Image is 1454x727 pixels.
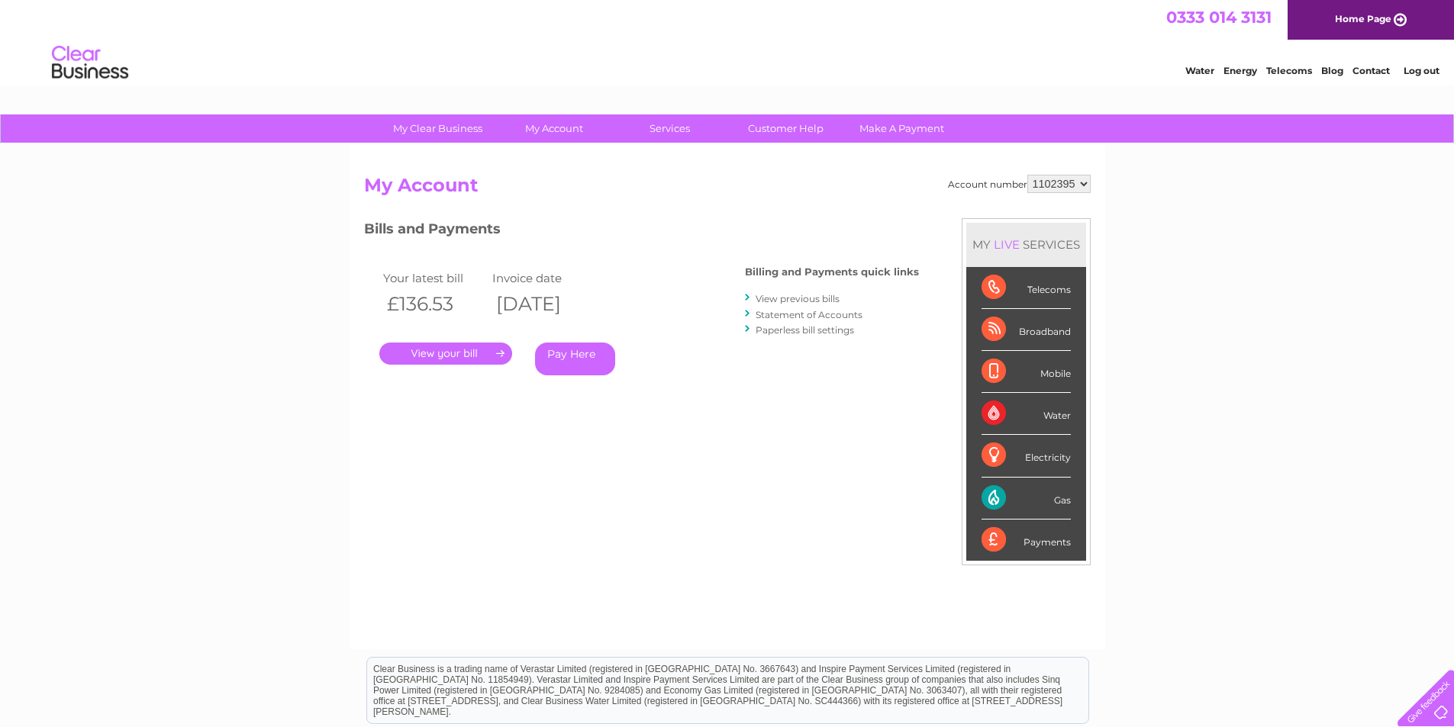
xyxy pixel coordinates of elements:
[379,268,489,288] td: Your latest bill
[982,393,1071,435] div: Water
[367,8,1088,74] div: Clear Business is a trading name of Verastar Limited (registered in [GEOGRAPHIC_DATA] No. 3667643...
[948,175,1091,193] div: Account number
[375,114,501,143] a: My Clear Business
[756,324,854,336] a: Paperless bill settings
[364,218,919,245] h3: Bills and Payments
[51,40,129,86] img: logo.png
[756,309,862,320] a: Statement of Accounts
[982,520,1071,561] div: Payments
[491,114,617,143] a: My Account
[1185,65,1214,76] a: Water
[364,175,1091,204] h2: My Account
[1266,65,1312,76] a: Telecoms
[966,223,1086,266] div: MY SERVICES
[535,343,615,375] a: Pay Here
[1166,8,1272,27] a: 0333 014 3131
[1223,65,1257,76] a: Energy
[1404,65,1439,76] a: Log out
[1321,65,1343,76] a: Blog
[379,288,489,320] th: £136.53
[991,237,1023,252] div: LIVE
[379,343,512,365] a: .
[488,268,598,288] td: Invoice date
[982,351,1071,393] div: Mobile
[607,114,733,143] a: Services
[982,435,1071,477] div: Electricity
[1352,65,1390,76] a: Contact
[723,114,849,143] a: Customer Help
[488,288,598,320] th: [DATE]
[756,293,840,304] a: View previous bills
[745,266,919,278] h4: Billing and Payments quick links
[982,267,1071,309] div: Telecoms
[982,309,1071,351] div: Broadband
[839,114,965,143] a: Make A Payment
[982,478,1071,520] div: Gas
